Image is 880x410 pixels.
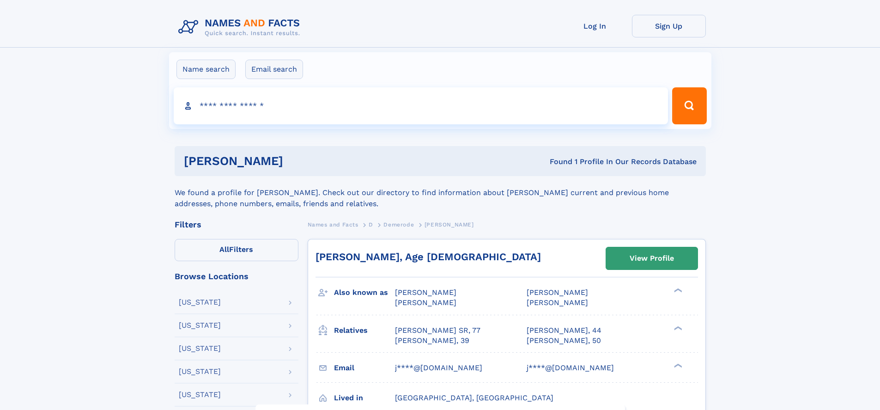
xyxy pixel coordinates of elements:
[175,239,298,261] label: Filters
[395,336,469,346] a: [PERSON_NAME], 39
[395,393,553,402] span: [GEOGRAPHIC_DATA], [GEOGRAPHIC_DATA]
[425,221,474,228] span: [PERSON_NAME]
[179,322,221,329] div: [US_STATE]
[334,360,395,376] h3: Email
[383,221,414,228] span: Demerode
[179,391,221,398] div: [US_STATE]
[369,221,373,228] span: D
[527,288,588,297] span: [PERSON_NAME]
[606,247,698,269] a: View Profile
[395,298,456,307] span: [PERSON_NAME]
[245,60,303,79] label: Email search
[672,362,683,368] div: ❯
[184,155,417,167] h1: [PERSON_NAME]
[395,288,456,297] span: [PERSON_NAME]
[630,248,674,269] div: View Profile
[175,272,298,281] div: Browse Locations
[316,251,541,263] a: [PERSON_NAME], Age [DEMOGRAPHIC_DATA]
[175,15,308,40] img: Logo Names and Facts
[369,219,373,230] a: D
[179,345,221,352] div: [US_STATE]
[672,325,683,331] div: ❯
[672,87,706,124] button: Search Button
[308,219,358,230] a: Names and Facts
[558,15,632,37] a: Log In
[175,220,298,229] div: Filters
[527,325,601,336] a: [PERSON_NAME], 44
[672,288,683,294] div: ❯
[219,245,229,254] span: All
[527,336,601,346] a: [PERSON_NAME], 50
[334,285,395,300] h3: Also known as
[174,87,668,124] input: search input
[334,390,395,406] h3: Lived in
[179,368,221,375] div: [US_STATE]
[527,298,588,307] span: [PERSON_NAME]
[179,299,221,306] div: [US_STATE]
[632,15,706,37] a: Sign Up
[383,219,414,230] a: Demerode
[334,323,395,338] h3: Relatives
[395,325,480,336] a: [PERSON_NAME] SR, 77
[416,157,697,167] div: Found 1 Profile In Our Records Database
[175,176,706,209] div: We found a profile for [PERSON_NAME]. Check out our directory to find information about [PERSON_N...
[176,60,236,79] label: Name search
